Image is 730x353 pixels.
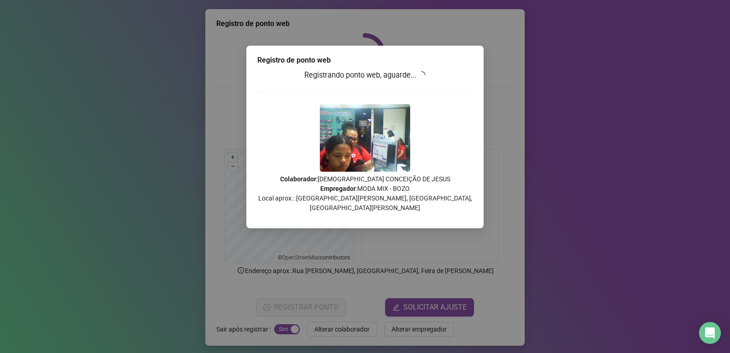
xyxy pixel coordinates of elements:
[320,104,410,172] img: 2Q==
[699,322,721,344] div: Open Intercom Messenger
[257,69,473,81] h3: Registrando ponto web, aguarde...
[280,175,316,183] strong: Colaborador
[257,55,473,66] div: Registro de ponto web
[320,185,356,192] strong: Empregador
[418,71,426,79] span: loading
[257,174,473,213] p: : [DEMOGRAPHIC_DATA] CONCEIÇÃO DE JESUS : MODA MIX - BOZO Local aprox.: [GEOGRAPHIC_DATA][PERSON_...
